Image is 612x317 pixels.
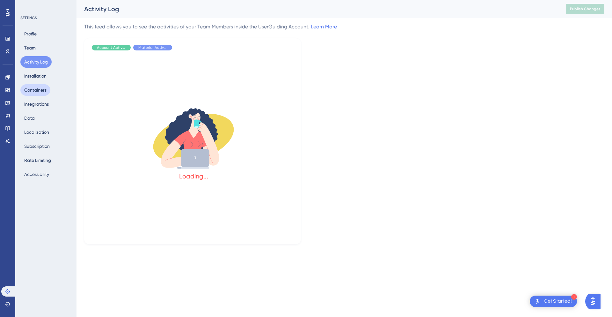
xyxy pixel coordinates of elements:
button: Data [20,112,39,124]
button: Profile [20,28,40,40]
button: Installation [20,70,50,82]
div: SETTINGS [20,15,72,20]
div: Open Get Started! checklist, remaining modules: 1 [530,296,577,307]
button: Publish Changes [566,4,604,14]
button: Containers [20,84,50,96]
span: Account Activity [97,45,126,50]
button: Team [20,42,40,54]
button: Rate Limiting [20,155,55,166]
button: Accessibility [20,169,53,180]
div: 1 [571,294,577,300]
div: Loading... [179,172,208,181]
a: Learn More [311,24,337,30]
div: Activity Log [84,4,550,13]
div: Get Started! [544,298,572,305]
span: Need Help? [15,2,40,9]
div: This feed allows you to see the activities of your Team Members inside the UserGuiding Account. [84,23,337,31]
span: Material Activity [138,45,167,50]
img: launcher-image-alternative-text [534,298,541,305]
button: Activity Log [20,56,52,68]
button: Subscription [20,140,54,152]
span: Publish Changes [570,6,601,11]
button: Integrations [20,98,53,110]
iframe: UserGuiding AI Assistant Launcher [585,292,604,311]
button: Localization [20,126,53,138]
